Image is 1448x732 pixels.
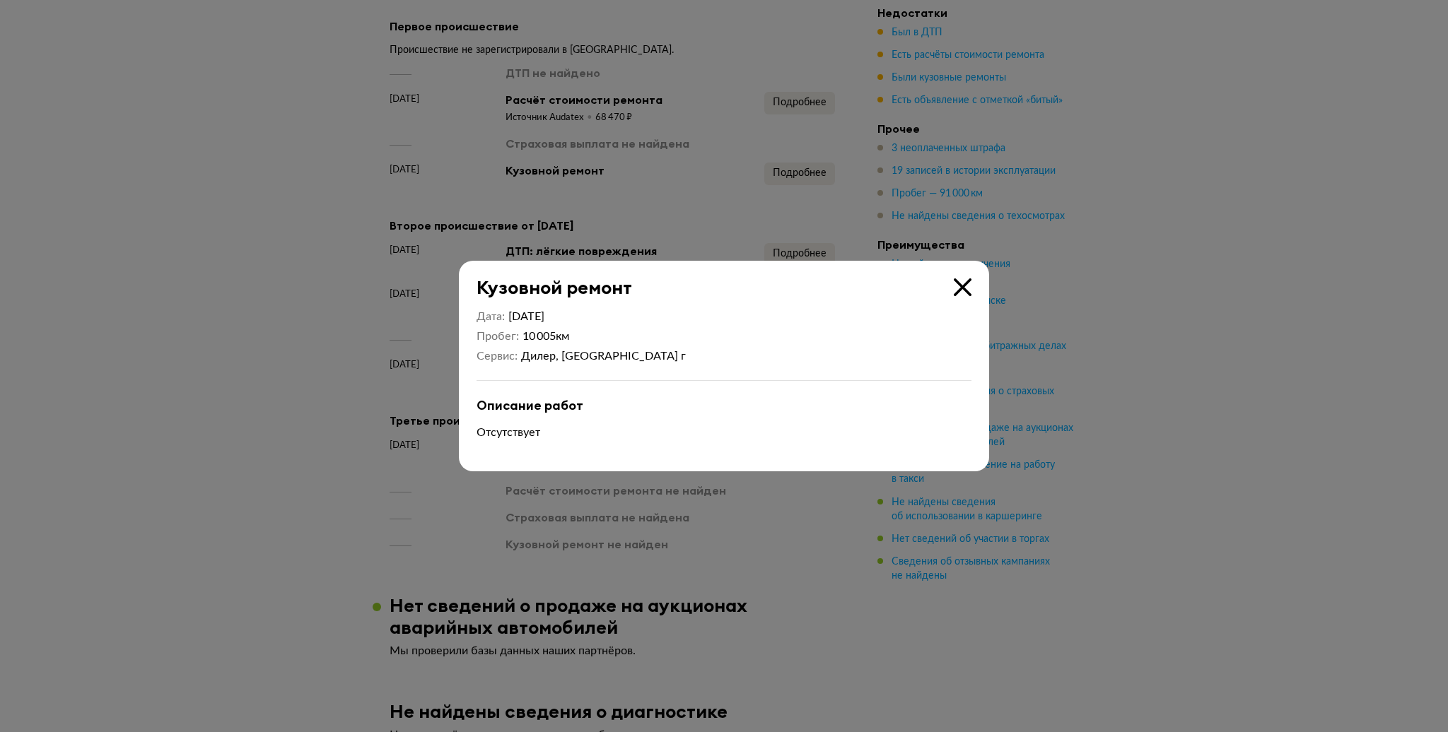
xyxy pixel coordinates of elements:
dt: Дата [477,309,505,324]
dt: Пробег [477,329,519,343]
div: Описание работ [477,398,971,413]
div: [DATE] [508,309,686,324]
div: Отсутствует [477,425,971,440]
div: Кузовной ремонт [459,261,971,298]
div: 10 005 км [522,329,686,343]
div: Дилер, [GEOGRAPHIC_DATA] г [521,349,686,363]
dt: Сервис [477,349,518,363]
